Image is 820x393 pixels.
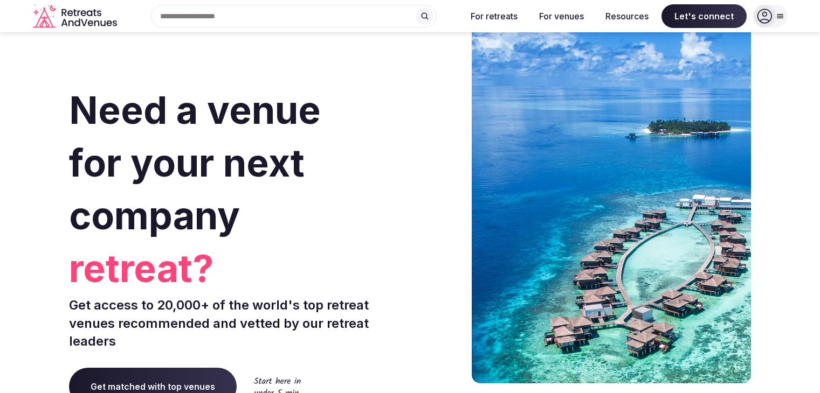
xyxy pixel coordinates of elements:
span: Let's connect [661,4,747,28]
button: For venues [530,4,592,28]
button: Resources [597,4,657,28]
a: Visit the homepage [33,4,119,29]
p: Get access to 20,000+ of the world's top retreat venues recommended and vetted by our retreat lea... [69,296,406,350]
svg: Retreats and Venues company logo [33,4,119,29]
span: retreat? [69,242,406,295]
span: Need a venue for your next company [69,87,321,238]
button: For retreats [462,4,526,28]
